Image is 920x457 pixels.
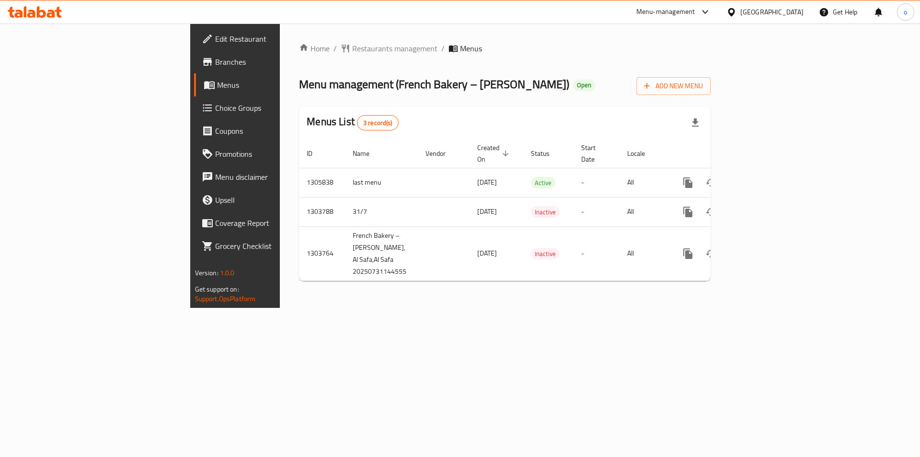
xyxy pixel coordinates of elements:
span: Promotions [215,148,336,160]
button: more [677,200,700,223]
span: 3 record(s) [357,118,398,128]
span: Active [531,177,555,188]
span: Created On [477,142,512,165]
span: Inactive [531,248,560,259]
span: Get support on: [195,283,239,295]
td: 31/7 [345,197,418,226]
div: Export file [684,111,707,134]
span: o [904,7,907,17]
span: Grocery Checklist [215,240,336,252]
span: Menus [217,79,336,91]
span: Name [353,148,382,159]
a: Menu disclaimer [194,165,344,188]
td: All [620,168,669,197]
span: [DATE] [477,205,497,218]
a: Choice Groups [194,96,344,119]
span: [DATE] [477,176,497,188]
li: / [441,43,445,54]
a: Restaurants management [341,43,437,54]
a: Branches [194,50,344,73]
span: Menus [460,43,482,54]
th: Actions [669,139,776,168]
span: Open [573,81,595,89]
span: Coverage Report [215,217,336,229]
button: more [677,242,700,265]
span: Menu management ( French Bakery – [PERSON_NAME] ) [299,73,569,95]
button: Change Status [700,171,723,194]
td: - [574,168,620,197]
table: enhanced table [299,139,776,281]
span: ID [307,148,325,159]
button: Add New Menu [636,77,711,95]
span: Version: [195,267,218,279]
span: Edit Restaurant [215,33,336,45]
td: - [574,226,620,281]
div: Total records count [357,115,399,130]
span: Upsell [215,194,336,206]
span: Locale [627,148,657,159]
div: [GEOGRAPHIC_DATA] [740,7,804,17]
a: Promotions [194,142,344,165]
div: Menu-management [636,6,695,18]
button: more [677,171,700,194]
span: 1.0.0 [220,267,235,279]
button: Change Status [700,242,723,265]
a: Menus [194,73,344,96]
a: Support.OpsPlatform [195,293,256,305]
td: All [620,226,669,281]
span: Vendor [425,148,458,159]
span: Restaurants management [352,43,437,54]
button: Change Status [700,200,723,223]
span: Inactive [531,207,560,218]
div: Open [573,80,595,91]
span: Menu disclaimer [215,171,336,183]
span: Choice Groups [215,102,336,114]
a: Coverage Report [194,211,344,234]
td: All [620,197,669,226]
td: - [574,197,620,226]
a: Upsell [194,188,344,211]
span: Coupons [215,125,336,137]
h2: Menus List [307,115,398,130]
a: Grocery Checklist [194,234,344,258]
span: Add New Menu [644,80,703,92]
span: [DATE] [477,247,497,259]
span: Status [531,148,562,159]
nav: breadcrumb [299,43,711,54]
td: French Bakery – [PERSON_NAME], Al Safa,Al Safa 20250731144555 [345,226,418,281]
td: last menu [345,168,418,197]
a: Coupons [194,119,344,142]
span: Start Date [581,142,608,165]
a: Edit Restaurant [194,27,344,50]
span: Branches [215,56,336,68]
